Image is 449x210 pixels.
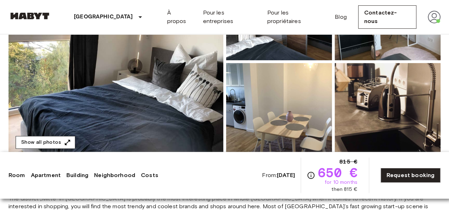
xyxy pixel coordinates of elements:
[380,168,440,183] a: Request booking
[318,166,357,179] span: 650 €
[428,11,440,23] img: avatar
[9,171,25,180] a: Room
[335,13,347,21] a: Blog
[307,171,315,180] svg: Check cost overview for full price breakdown. Please note that discounts apply to new joiners onl...
[66,171,88,180] a: Building
[226,63,332,156] img: Picture of unit DE-01-002-004-04HF
[262,171,295,179] span: From:
[332,186,357,193] span: then 815 €
[9,12,51,19] img: Habyt
[203,8,256,25] a: Pour les entreprises
[94,171,135,180] a: Neighborhood
[277,172,295,178] b: [DATE]
[325,179,357,186] span: for 10 months
[141,171,158,180] a: Costs
[358,5,416,29] a: Contactez-nous
[31,171,61,180] a: Apartment
[335,63,440,156] img: Picture of unit DE-01-002-004-04HF
[267,8,323,25] a: Pour les propriétaires
[74,13,133,21] p: [GEOGRAPHIC_DATA]
[339,158,357,166] span: 815 €
[16,136,75,149] button: Show all photos
[167,8,192,25] a: À propos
